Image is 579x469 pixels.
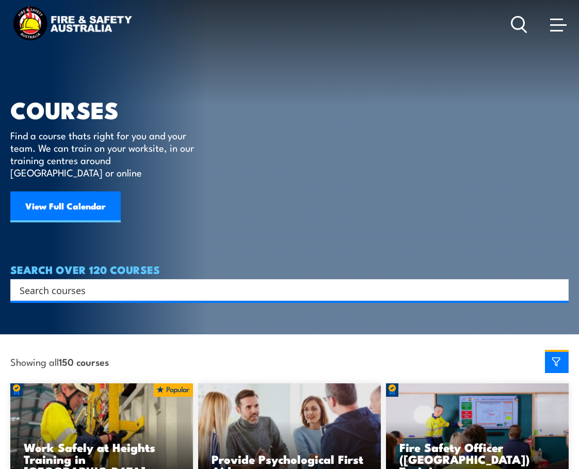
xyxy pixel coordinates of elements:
[10,264,569,275] h4: SEARCH OVER 120 COURSES
[551,283,565,297] button: Search magnifier button
[22,283,548,297] form: Search form
[10,356,109,367] span: Showing all
[59,354,109,368] strong: 150 courses
[20,282,546,298] input: Search input
[10,129,199,179] p: Find a course thats right for you and your team. We can train on your worksite, in our training c...
[10,99,209,119] h1: COURSES
[10,191,121,222] a: View Full Calendar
